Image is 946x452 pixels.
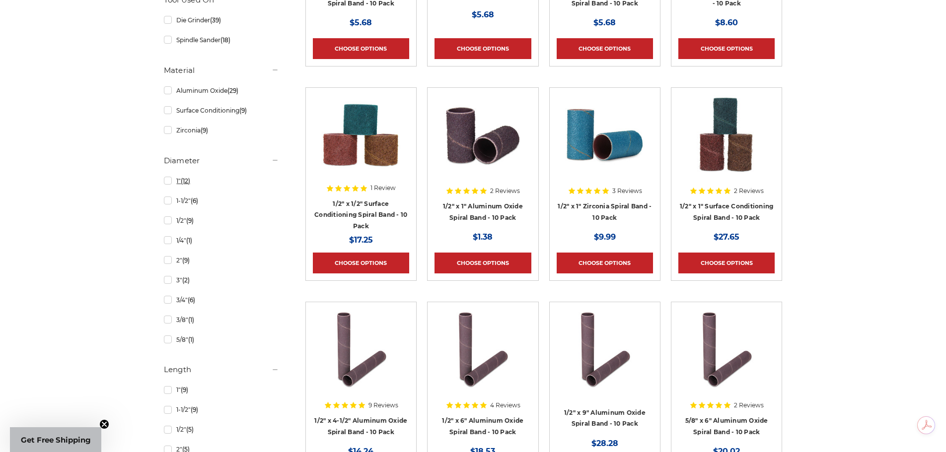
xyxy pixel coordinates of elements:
a: 1/2" [164,421,279,438]
span: (6) [191,197,198,204]
a: 1/2" x 1" Zirconia Spiral Band - 10 Pack [558,202,652,221]
a: 5/8" x 6" Spiral Bands Aluminum Oxide [678,309,775,405]
a: Surface Conditioning [164,102,279,119]
span: $8.60 [715,18,738,27]
a: 1/2" x 6" Aluminum Oxide Spiral Band - 10 Pack [442,417,523,436]
a: Choose Options [557,38,653,59]
img: 1/2" x 1/2" Scotch Brite Spiral Band [321,95,401,174]
a: 1/2" x 1" Scotch Brite Spiral Band [678,95,775,191]
span: (1) [186,237,192,244]
span: (9) [191,406,198,413]
span: $28.28 [591,439,618,448]
span: $5.68 [350,18,372,27]
a: 3/8" [164,311,279,328]
a: Choose Options [435,38,531,59]
img: 5/8" x 6" Spiral Bands Aluminum Oxide [687,309,766,388]
img: 1/2" x 4-1/2" Spiral Bands Aluminum Oxide [321,309,401,388]
a: Choose Options [313,38,409,59]
span: 2 Reviews [490,188,520,194]
span: (9) [239,107,247,114]
a: Spindle Sander [164,31,279,49]
a: Aluminum Oxide [164,82,279,99]
span: 9 Reviews [368,402,398,408]
span: 3 Reviews [612,188,642,194]
a: Choose Options [313,253,409,273]
span: $9.99 [594,232,616,242]
a: 3/4" [164,291,279,309]
a: Choose Options [435,253,531,273]
span: $17.25 [349,235,373,245]
span: (9) [186,217,194,224]
a: 1/2" x 4-1/2" Aluminum Oxide Spiral Band - 10 Pack [314,417,407,436]
span: (9) [182,257,190,264]
a: 1/2" [164,212,279,229]
div: Get Free ShippingClose teaser [10,427,101,452]
span: (9) [201,127,208,134]
a: 1/4" [164,232,279,249]
a: 1/2" x 1/2" Scotch Brite Spiral Band [313,95,409,191]
a: Die Grinder [164,11,279,29]
a: 1" [164,172,279,190]
span: 2 Reviews [734,188,764,194]
span: $5.68 [593,18,616,27]
span: Get Free Shipping [21,435,91,445]
a: Choose Options [678,253,775,273]
a: 1/2" x 6" Spiral Bands Aluminum Oxide [435,309,531,405]
img: 1/2" x 1" AOX Spiral Bands [443,95,522,174]
span: (39) [210,16,221,24]
a: 1/2" x 1" Aluminum Oxide Spiral Band - 10 Pack [443,202,523,221]
span: (12) [181,177,190,185]
a: Zirconia [164,122,279,139]
h5: Length [164,364,279,376]
h5: Material [164,65,279,76]
img: 1/2" x 6" Spiral Bands Aluminum Oxide [443,309,522,388]
a: 5/8" [164,331,279,348]
a: 5/8" x 6" Aluminum Oxide Spiral Band - 10 Pack [685,417,768,436]
a: Choose Options [557,253,653,273]
span: $27.65 [714,232,739,242]
span: 2 Reviews [734,402,764,408]
a: 1/2" x 4-1/2" Spiral Bands Aluminum Oxide [313,309,409,405]
span: (2) [182,276,190,284]
a: 3" [164,271,279,289]
span: (9) [181,386,188,393]
a: 1/2" x 9" Aluminum Oxide Spiral Band - 10 Pack [564,409,646,428]
img: 1/2" x 9" Spiral Bands Aluminum Oxide [565,309,645,388]
img: 1/2" x 1" Scotch Brite Spiral Band [687,95,766,174]
img: 1/2" x 1" Spiral Bands Zirconia [565,95,645,174]
a: 1" [164,381,279,398]
a: Choose Options [678,38,775,59]
span: $5.68 [472,10,494,19]
a: 1-1/2" [164,401,279,418]
button: Close teaser [99,419,109,429]
a: 1/2" x 1/2" Surface Conditioning Spiral Band - 10 Pack [314,200,407,230]
h5: Diameter [164,155,279,167]
span: 4 Reviews [490,402,520,408]
span: (18) [220,36,230,44]
span: $1.38 [473,232,493,242]
a: 2" [164,252,279,269]
a: 1/2" x 1" AOX Spiral Bands [435,95,531,191]
span: (29) [227,87,238,94]
a: 1/2" x 9" Spiral Bands Aluminum Oxide [557,309,653,405]
span: (6) [188,296,195,304]
span: (1) [188,336,194,343]
a: 1/2" x 1" Surface Conditioning Spiral Band - 10 Pack [680,202,774,221]
span: (1) [188,316,194,323]
a: 1/2" x 1" Spiral Bands Zirconia [557,95,653,191]
span: (5) [186,426,194,433]
a: 1-1/2" [164,192,279,209]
